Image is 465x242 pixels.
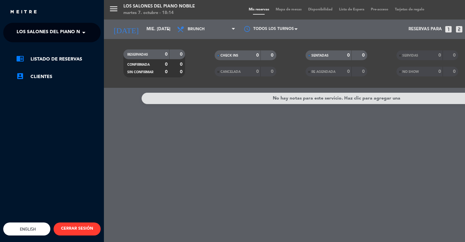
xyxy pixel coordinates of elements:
[16,72,24,80] i: account_box
[17,26,94,39] span: Los Salones del Piano Nobile
[16,55,101,63] a: chrome_reader_modeListado de Reservas
[16,55,24,62] i: chrome_reader_mode
[16,73,101,81] a: account_boxClientes
[10,10,37,15] img: MEITRE
[54,222,101,235] button: CERRAR SESIÓN
[18,227,36,232] span: English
